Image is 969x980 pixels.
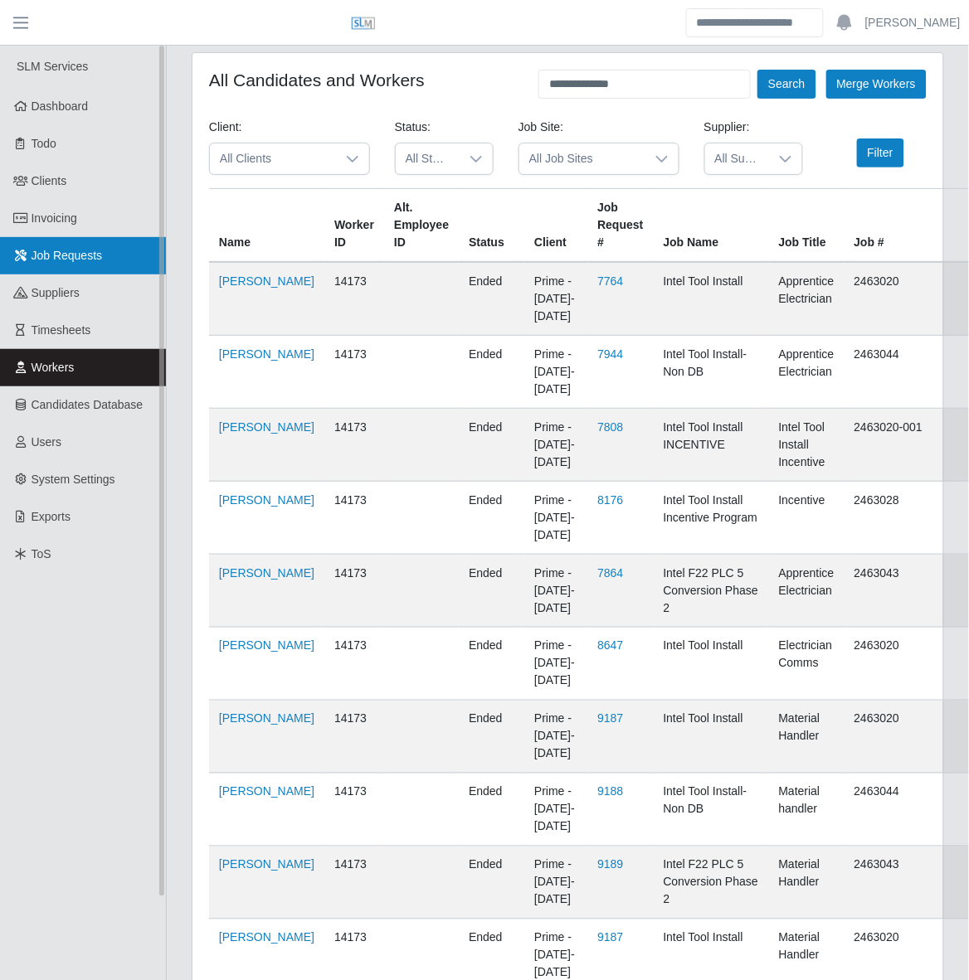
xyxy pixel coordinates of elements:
a: [PERSON_NAME] [219,712,314,725]
td: 2463020 [845,701,960,774]
td: 14173 [324,701,384,774]
span: All Suppliers [705,143,769,174]
td: 2463043 [845,847,960,919]
td: Intel Tool Install [654,262,769,336]
span: Todo [32,137,56,150]
td: ended [459,774,524,847]
td: Prime - [DATE]-[DATE] [524,336,587,409]
td: 2463020 [845,628,960,701]
a: 7764 [597,274,623,288]
span: ToS [32,547,51,560]
td: Apprentice Electrician [769,262,845,336]
td: Prime - [DATE]-[DATE] [524,774,587,847]
a: [PERSON_NAME] [865,14,961,32]
td: 2463044 [845,774,960,847]
h4: All Candidates and Workers [209,70,425,90]
th: Job # [845,189,960,263]
td: Intel Tool Install- Non DB [654,774,769,847]
td: Prime - [DATE]-[DATE] [524,847,587,919]
td: 14173 [324,482,384,555]
td: Material Handler [769,847,845,919]
a: 9189 [597,858,623,871]
td: ended [459,701,524,774]
td: Prime - [DATE]-[DATE] [524,628,587,701]
a: 8647 [597,639,623,653]
td: 14173 [324,628,384,701]
td: Electrician Comms [769,628,845,701]
span: Dashboard [32,99,89,113]
td: Intel Tool Install Incentive [769,409,845,482]
span: Workers [32,361,75,374]
img: SLM Logo [351,11,376,36]
label: Supplier: [704,119,750,136]
td: 14173 [324,555,384,628]
td: Intel Tool Install [654,628,769,701]
a: 7808 [597,420,623,434]
td: 14173 [324,847,384,919]
input: Search [686,8,824,37]
td: Intel Tool Install INCENTIVE [654,409,769,482]
span: System Settings [32,473,115,486]
th: Name [209,189,324,263]
td: Apprentice Electrician [769,555,845,628]
span: Job Requests [32,249,103,262]
a: [PERSON_NAME] [219,274,314,288]
th: Job Title [769,189,845,263]
span: All Clients [210,143,336,174]
label: Client: [209,119,242,136]
td: ended [459,262,524,336]
th: Job Request # [587,189,653,263]
span: Clients [32,174,67,187]
td: 14173 [324,336,384,409]
td: 2463044 [845,336,960,409]
span: Candidates Database [32,398,144,411]
td: ended [459,409,524,482]
td: ended [459,555,524,628]
td: 14173 [324,409,384,482]
span: Exports [32,510,71,523]
td: Intel Tool Install- Non DB [654,336,769,409]
td: 2463043 [845,555,960,628]
span: Users [32,435,62,449]
span: Timesheets [32,323,91,337]
td: Prime - [DATE]-[DATE] [524,701,587,774]
button: Merge Workers [826,70,927,99]
td: 2463028 [845,482,960,555]
td: 2463020-001 [845,409,960,482]
a: [PERSON_NAME] [219,931,314,944]
label: Status: [395,119,431,136]
a: 7864 [597,566,623,580]
td: Intel Tool Install Incentive Program [654,482,769,555]
td: Prime - [DATE]-[DATE] [524,409,587,482]
td: Apprentice Electrician [769,336,845,409]
td: 14173 [324,774,384,847]
td: ended [459,482,524,555]
td: ended [459,847,524,919]
td: ended [459,336,524,409]
td: 2463020 [845,262,960,336]
td: Intel Tool Install [654,701,769,774]
td: Prime - [DATE]-[DATE] [524,482,587,555]
button: Search [757,70,816,99]
th: Client [524,189,587,263]
td: Intel F22 PLC 5 Conversion Phase 2 [654,847,769,919]
span: All Job Sites [519,143,645,174]
td: Material handler [769,774,845,847]
a: [PERSON_NAME] [219,566,314,580]
span: Invoicing [32,211,77,225]
a: [PERSON_NAME] [219,420,314,434]
a: [PERSON_NAME] [219,493,314,507]
td: Material Handler [769,701,845,774]
td: Incentive [769,482,845,555]
td: Intel F22 PLC 5 Conversion Phase 2 [654,555,769,628]
a: [PERSON_NAME] [219,785,314,798]
a: 8176 [597,493,623,507]
td: Prime - [DATE]-[DATE] [524,262,587,336]
th: Status [459,189,524,263]
th: Worker ID [324,189,384,263]
a: [PERSON_NAME] [219,639,314,653]
a: 9188 [597,785,623,798]
td: Prime - [DATE]-[DATE] [524,555,587,628]
span: SLM Services [17,60,88,73]
span: All Statuses [396,143,460,174]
